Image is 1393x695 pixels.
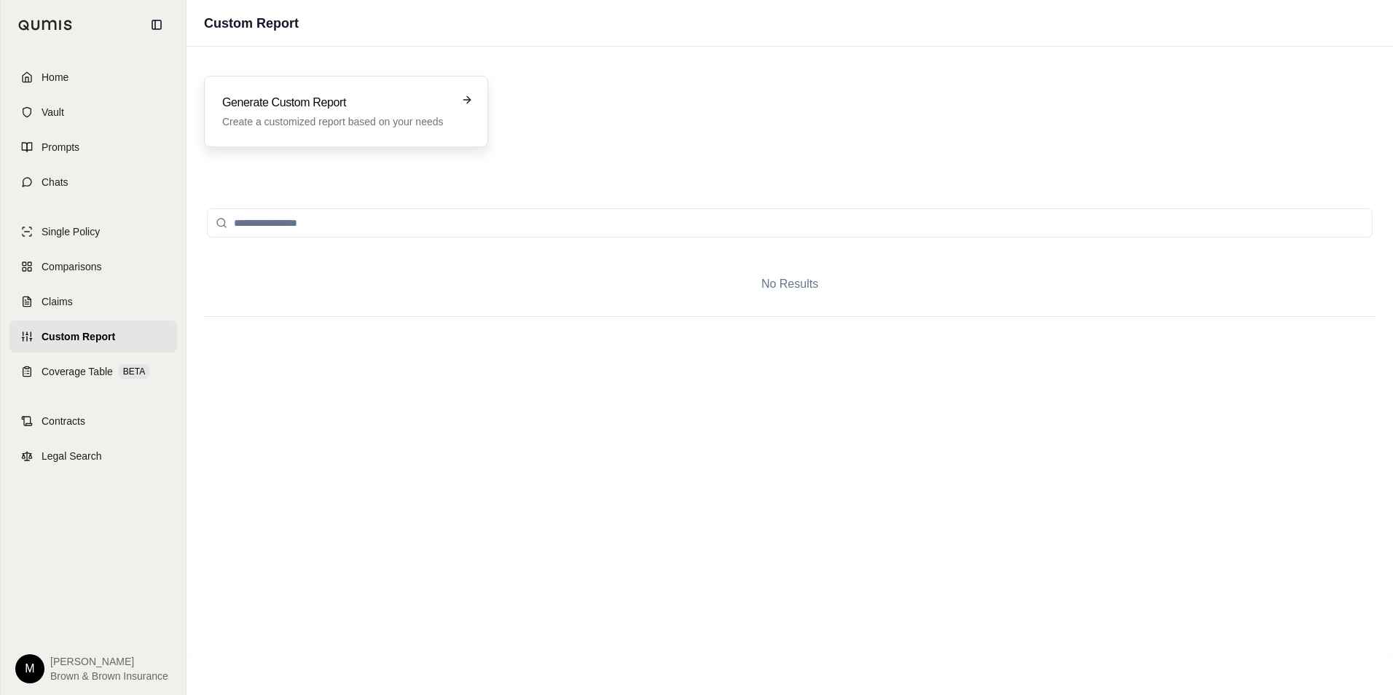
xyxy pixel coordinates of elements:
[50,669,168,683] span: Brown & Brown Insurance
[42,259,101,274] span: Comparisons
[18,20,73,31] img: Qumis Logo
[42,294,73,309] span: Claims
[42,140,79,154] span: Prompts
[9,216,177,248] a: Single Policy
[42,224,100,239] span: Single Policy
[42,449,102,463] span: Legal Search
[9,356,177,388] a: Coverage TableBETA
[42,175,68,189] span: Chats
[9,131,177,163] a: Prompts
[145,13,168,36] button: Collapse sidebar
[9,251,177,283] a: Comparisons
[204,252,1376,316] div: No Results
[9,405,177,437] a: Contracts
[9,166,177,198] a: Chats
[42,70,68,85] span: Home
[9,321,177,353] a: Custom Report
[9,440,177,472] a: Legal Search
[50,654,168,669] span: [PERSON_NAME]
[204,13,299,34] h1: Custom Report
[42,329,115,344] span: Custom Report
[222,114,450,129] p: Create a customized report based on your needs
[9,96,177,128] a: Vault
[15,654,44,683] div: M
[222,94,450,111] h3: Generate Custom Report
[42,364,113,379] span: Coverage Table
[42,105,64,119] span: Vault
[9,286,177,318] a: Claims
[119,364,149,379] span: BETA
[42,414,85,428] span: Contracts
[9,61,177,93] a: Home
